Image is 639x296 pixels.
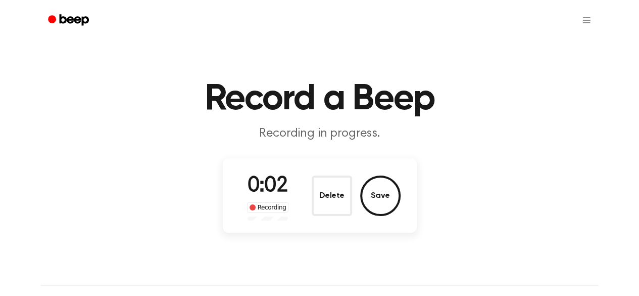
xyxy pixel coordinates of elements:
[126,125,514,142] p: Recording in progress.
[61,81,578,117] h1: Record a Beep
[360,176,401,216] button: Save Audio Record
[248,176,288,197] span: 0:02
[574,8,599,32] button: Open menu
[41,11,98,30] a: Beep
[312,176,352,216] button: Delete Audio Record
[247,202,289,213] div: Recording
